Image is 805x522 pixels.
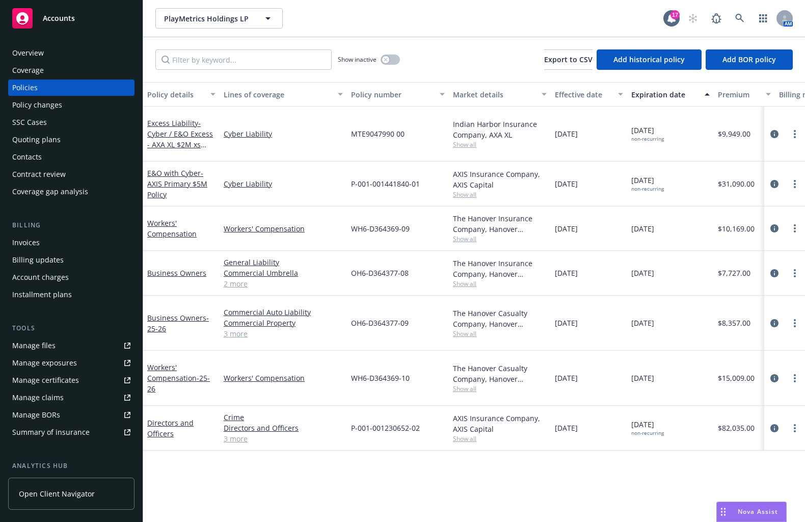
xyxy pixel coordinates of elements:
a: more [789,317,801,329]
span: Show all [453,434,547,443]
button: Expiration date [627,82,714,107]
div: Manage files [12,337,56,354]
a: Excess Liability [147,118,213,160]
a: Workers' Compensation [147,362,210,394]
span: [DATE] [631,373,654,383]
span: $31,090.00 [718,178,755,189]
a: Report a Bug [706,8,727,29]
div: Coverage gap analysis [12,184,88,200]
a: SSC Cases [8,114,135,130]
a: 2 more [224,278,343,289]
span: Show all [453,190,547,199]
span: Open Client Navigator [19,488,95,499]
button: Premium [714,82,775,107]
a: Directors and Officers [224,423,343,433]
div: Premium [718,89,760,100]
div: Billing [8,220,135,230]
div: The Hanover Insurance Company, Hanover Insurance Group [453,258,547,279]
a: Workers' Compensation [147,218,197,239]
div: non-recurring [631,186,664,192]
a: Coverage gap analysis [8,184,135,200]
a: Summary of insurance [8,424,135,440]
span: $9,949.00 [718,128,750,139]
div: Indian Harbor Insurance Company, AXA XL [453,119,547,140]
div: Policy changes [12,97,62,113]
a: more [789,372,801,384]
span: [DATE] [555,223,578,234]
span: Nova Assist [738,507,778,516]
a: circleInformation [768,222,781,234]
div: Policy details [147,89,204,100]
a: circleInformation [768,267,781,279]
a: circleInformation [768,372,781,384]
a: Search [730,8,750,29]
span: Manage exposures [8,355,135,371]
div: Drag to move [717,502,730,521]
span: [DATE] [555,178,578,189]
a: General Liability [224,257,343,268]
span: - AXIS Primary $5M Policy [147,168,207,199]
a: Manage certificates [8,372,135,388]
button: Market details [449,82,551,107]
div: Invoices [12,234,40,251]
div: Installment plans [12,286,72,303]
span: P-001-001441840-01 [351,178,420,189]
a: Business Owners [147,268,206,278]
a: Contacts [8,149,135,165]
div: non-recurring [631,430,664,436]
a: Policies [8,80,135,96]
a: Workers' Compensation [224,223,343,234]
div: AXIS Insurance Company, AXIS Capital [453,169,547,190]
span: OH6-D364377-08 [351,268,409,278]
a: Crime [224,412,343,423]
span: WH6-D364369-09 [351,223,410,234]
a: circleInformation [768,128,781,140]
span: Show all [453,140,547,149]
button: Policy number [347,82,449,107]
div: Tools [8,323,135,333]
button: Effective date [551,82,627,107]
div: Manage exposures [12,355,77,371]
span: [DATE] [555,423,578,433]
a: Business Owners [147,313,209,333]
a: more [789,178,801,190]
div: AXIS Insurance Company, AXIS Capital [453,413,547,434]
div: Policy number [351,89,434,100]
button: Add historical policy [597,49,702,70]
div: Policies [12,80,38,96]
span: Show inactive [338,55,377,64]
span: - 25-26 [147,313,209,333]
span: $8,357.00 [718,318,750,328]
a: more [789,222,801,234]
a: Manage files [8,337,135,354]
div: Manage claims [12,389,64,406]
span: $15,009.00 [718,373,755,383]
span: $7,727.00 [718,268,750,278]
div: 17 [670,10,680,19]
button: PlayMetrics Holdings LP [155,8,283,29]
span: Export to CSV [544,55,593,64]
a: Cyber Liability [224,178,343,189]
span: [DATE] [555,268,578,278]
a: Billing updates [8,252,135,268]
div: Lines of coverage [224,89,332,100]
a: Policy changes [8,97,135,113]
div: SSC Cases [12,114,47,130]
div: Quoting plans [12,132,61,148]
a: Start snowing [683,8,703,29]
a: Commercial Auto Liability [224,307,343,318]
span: $82,035.00 [718,423,755,433]
a: Manage claims [8,389,135,406]
a: Account charges [8,269,135,285]
div: non-recurring [631,136,664,142]
a: Workers' Compensation [224,373,343,383]
a: 3 more [224,433,343,444]
div: Manage certificates [12,372,79,388]
span: Add BOR policy [722,55,776,64]
div: Expiration date [631,89,699,100]
span: P-001-001230652-02 [351,423,420,433]
span: Show all [453,234,547,243]
div: Contract review [12,166,66,182]
a: Quoting plans [8,132,135,148]
a: circleInformation [768,178,781,190]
